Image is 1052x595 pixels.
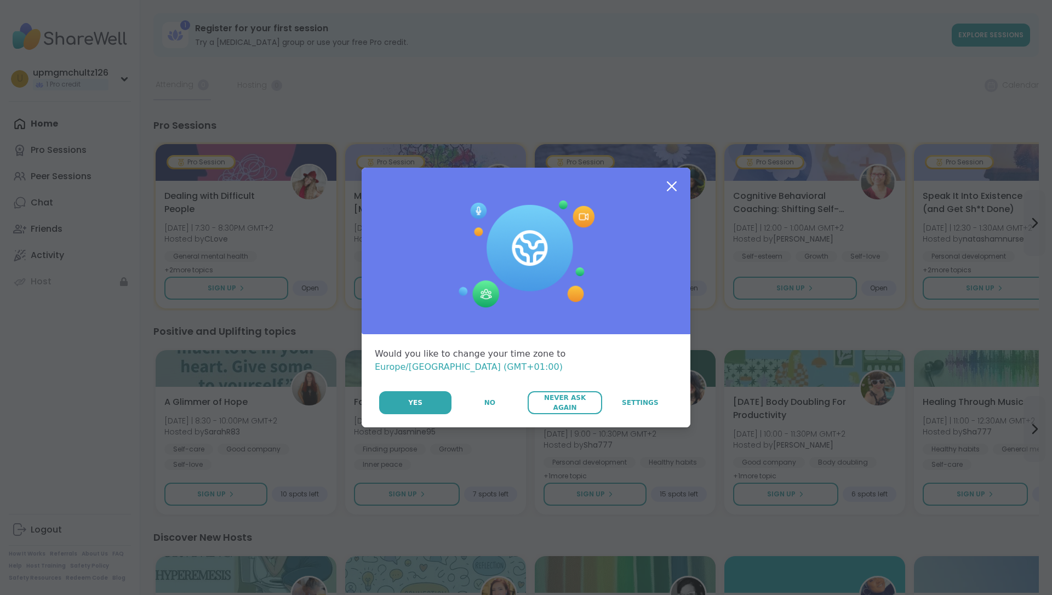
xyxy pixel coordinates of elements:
span: Settings [622,398,659,408]
a: Settings [603,391,677,414]
span: Europe/[GEOGRAPHIC_DATA] (GMT+01:00) [375,362,563,372]
button: Yes [379,391,451,414]
button: Never Ask Again [528,391,602,414]
button: No [453,391,527,414]
span: No [484,398,495,408]
div: Would you like to change your time zone to [375,347,677,374]
span: Yes [408,398,422,408]
span: Never Ask Again [533,393,596,413]
img: Session Experience [458,201,594,308]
